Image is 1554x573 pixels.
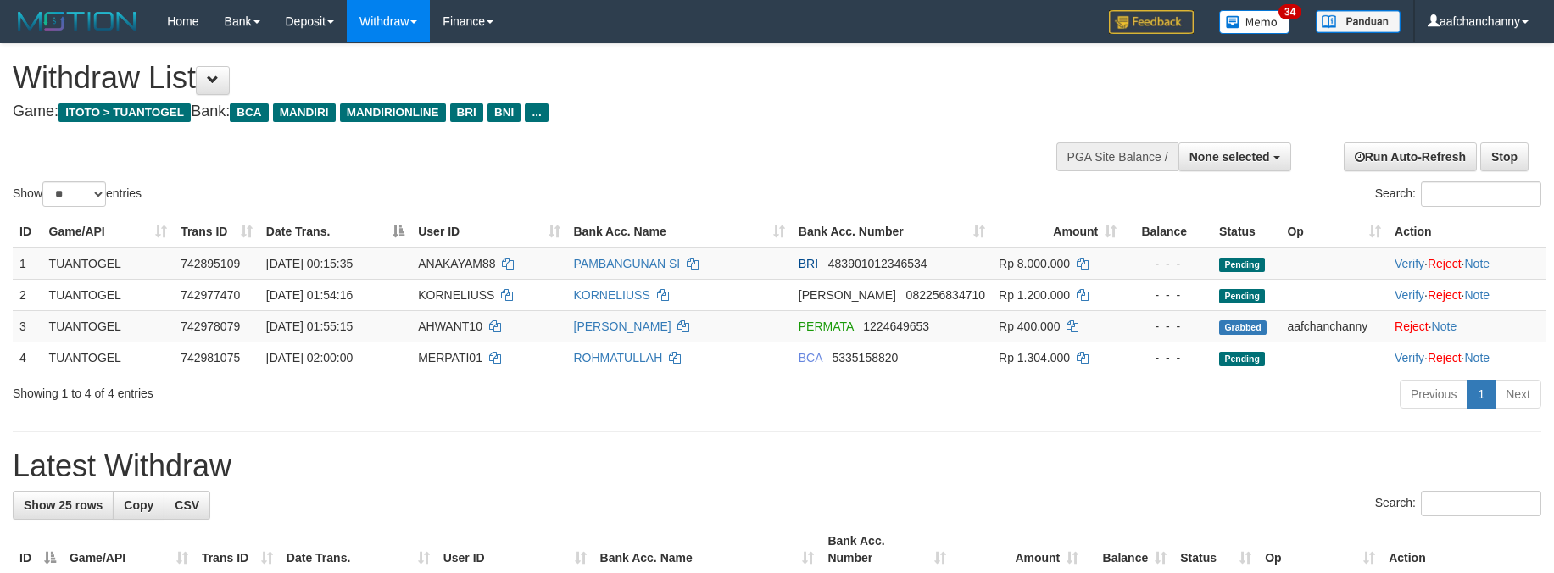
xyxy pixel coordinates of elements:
span: Pending [1219,289,1265,303]
span: Copy 5335158820 to clipboard [832,351,898,364]
div: PGA Site Balance / [1056,142,1178,171]
span: 742895109 [181,257,240,270]
th: Op: activate to sort column ascending [1280,216,1388,248]
img: Button%20Memo.svg [1219,10,1290,34]
span: AHWANT10 [418,320,482,333]
td: 1 [13,248,42,280]
th: Action [1388,216,1546,248]
div: - - - [1130,255,1206,272]
th: User ID: activate to sort column ascending [411,216,566,248]
td: · [1388,310,1546,342]
h4: Game: Bank: [13,103,1019,120]
span: MERPATI01 [418,351,482,364]
td: · · [1388,279,1546,310]
a: [PERSON_NAME] [574,320,671,333]
th: Trans ID: activate to sort column ascending [174,216,259,248]
a: Show 25 rows [13,491,114,520]
div: Showing 1 to 4 of 4 entries [13,378,635,402]
span: Show 25 rows [24,498,103,512]
input: Search: [1421,181,1541,207]
a: Next [1495,380,1541,409]
span: ITOTO > TUANTOGEL [58,103,191,122]
img: Feedback.jpg [1109,10,1194,34]
span: Copy [124,498,153,512]
a: Verify [1395,351,1424,364]
span: Copy 1224649653 to clipboard [863,320,929,333]
h1: Withdraw List [13,61,1019,95]
a: KORNELIUSS [574,288,650,302]
span: MANDIRI [273,103,336,122]
span: 742981075 [181,351,240,364]
span: KORNELIUSS [418,288,494,302]
span: BCA [799,351,822,364]
a: Note [1465,351,1490,364]
select: Showentries [42,181,106,207]
a: Reject [1428,351,1462,364]
span: MANDIRIONLINE [340,103,446,122]
td: 3 [13,310,42,342]
a: Run Auto-Refresh [1344,142,1477,171]
a: Verify [1395,288,1424,302]
span: Rp 8.000.000 [999,257,1070,270]
td: 4 [13,342,42,373]
th: Status [1212,216,1280,248]
a: Note [1432,320,1457,333]
div: - - - [1130,318,1206,335]
span: BCA [230,103,268,122]
a: Stop [1480,142,1529,171]
th: Amount: activate to sort column ascending [992,216,1123,248]
th: ID [13,216,42,248]
h1: Latest Withdraw [13,449,1541,483]
td: · · [1388,342,1546,373]
td: aafchanchanny [1280,310,1388,342]
span: CSV [175,498,199,512]
label: Search: [1375,491,1541,516]
span: Grabbed [1219,320,1267,335]
td: TUANTOGEL [42,248,175,280]
span: ANAKAYAM88 [418,257,495,270]
a: ROHMATULLAH [574,351,663,364]
span: Pending [1219,258,1265,272]
img: panduan.png [1316,10,1401,33]
span: BRI [799,257,818,270]
a: Note [1465,288,1490,302]
span: BRI [450,103,483,122]
span: [PERSON_NAME] [799,288,896,302]
span: BNI [487,103,521,122]
a: PAMBANGUNAN SI [574,257,681,270]
a: Reject [1428,288,1462,302]
label: Show entries [13,181,142,207]
a: Previous [1400,380,1468,409]
span: Rp 1.304.000 [999,351,1070,364]
button: None selected [1178,142,1291,171]
span: [DATE] 02:00:00 [266,351,353,364]
span: 34 [1278,4,1301,19]
div: - - - [1130,349,1206,366]
th: Bank Acc. Number: activate to sort column ascending [792,216,992,248]
th: Date Trans.: activate to sort column descending [259,216,411,248]
img: MOTION_logo.png [13,8,142,34]
td: TUANTOGEL [42,342,175,373]
div: - - - [1130,286,1206,303]
a: Reject [1395,320,1429,333]
span: 742978079 [181,320,240,333]
input: Search: [1421,491,1541,516]
a: Verify [1395,257,1424,270]
span: PERMATA [799,320,854,333]
th: Bank Acc. Name: activate to sort column ascending [567,216,792,248]
span: Rp 400.000 [999,320,1060,333]
span: 742977470 [181,288,240,302]
span: Copy 082256834710 to clipboard [906,288,985,302]
a: CSV [164,491,210,520]
span: [DATE] 01:54:16 [266,288,353,302]
span: Pending [1219,352,1265,366]
a: 1 [1467,380,1496,409]
td: 2 [13,279,42,310]
a: Note [1465,257,1490,270]
label: Search: [1375,181,1541,207]
th: Game/API: activate to sort column ascending [42,216,175,248]
a: Copy [113,491,164,520]
span: [DATE] 00:15:35 [266,257,353,270]
span: Copy 483901012346534 to clipboard [828,257,927,270]
td: TUANTOGEL [42,279,175,310]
